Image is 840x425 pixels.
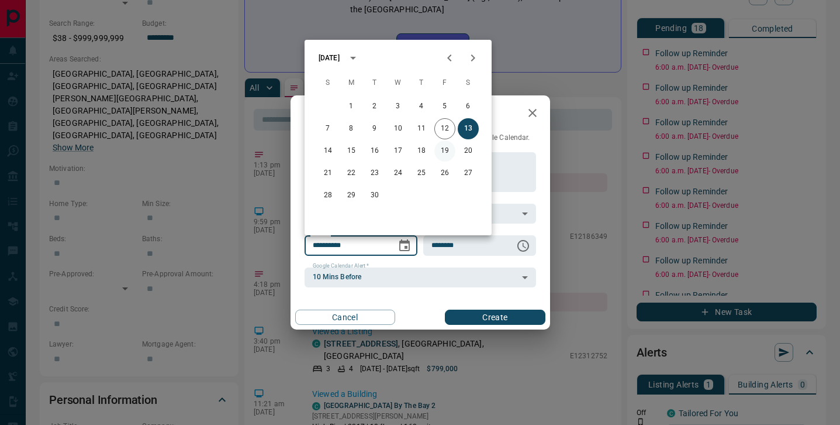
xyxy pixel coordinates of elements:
button: 6 [458,96,479,117]
button: 28 [317,185,338,206]
span: Sunday [317,71,338,95]
button: 17 [388,140,409,162]
span: Thursday [411,71,432,95]
button: 26 [434,163,455,184]
button: 27 [458,163,479,184]
button: 5 [434,96,455,117]
button: 16 [364,140,385,162]
button: Previous month [438,46,461,70]
label: Google Calendar Alert [313,262,369,270]
button: Cancel [295,310,395,325]
button: 12 [434,118,455,139]
button: Create [445,310,545,325]
button: 7 [317,118,338,139]
button: 15 [341,140,362,162]
button: 10 [388,118,409,139]
button: 11 [411,118,432,139]
button: 20 [458,140,479,162]
div: 10 Mins Before [305,268,536,287]
button: 8 [341,118,362,139]
div: [DATE] [319,53,340,63]
button: Choose date, selected date is Sep 13, 2025 [393,234,416,258]
span: Monday [341,71,362,95]
button: 30 [364,185,385,206]
h2: New Task [291,95,370,133]
span: Tuesday [364,71,385,95]
button: 1 [341,96,362,117]
button: 25 [411,163,432,184]
button: 13 [458,118,479,139]
button: 18 [411,140,432,162]
span: Friday [434,71,455,95]
button: Next month [461,46,485,70]
button: Choose time, selected time is 6:00 AM [511,234,535,258]
span: Saturday [458,71,479,95]
button: 14 [317,140,338,162]
button: 21 [317,163,338,184]
button: calendar view is open, switch to year view [343,48,363,68]
button: 4 [411,96,432,117]
button: 3 [388,96,409,117]
button: 9 [364,118,385,139]
button: 2 [364,96,385,117]
span: Wednesday [388,71,409,95]
button: 19 [434,140,455,162]
button: 22 [341,163,362,184]
button: 29 [341,185,362,206]
button: 24 [388,163,409,184]
button: 23 [364,163,385,184]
